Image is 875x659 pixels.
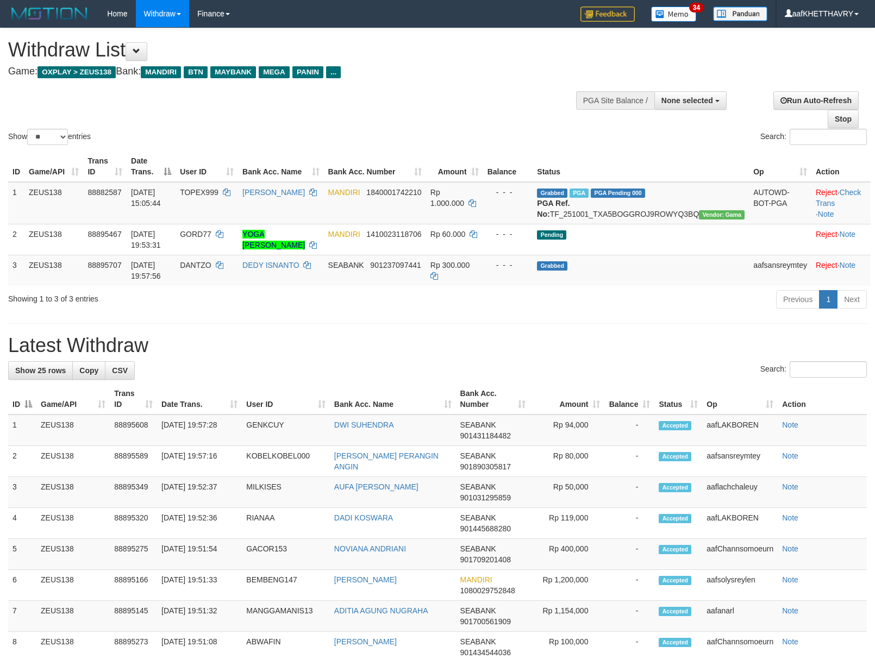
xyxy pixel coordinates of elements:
span: PANIN [292,66,323,78]
td: KOBELKOBEL000 [242,446,329,477]
th: Bank Acc. Name: activate to sort column ascending [330,384,456,415]
th: Amount: activate to sort column ascending [530,384,604,415]
td: ZEUS138 [36,415,110,446]
a: 1 [819,290,837,309]
div: Showing 1 to 3 of 3 entries [8,289,357,304]
td: [DATE] 19:51:32 [157,601,242,632]
span: Accepted [659,421,691,430]
a: NOVIANA ANDRIANI [334,544,406,553]
a: Check Trans [816,188,861,208]
span: GORD77 [180,230,211,239]
td: - [604,601,654,632]
a: DWI SUHENDRA [334,420,394,429]
td: aafsansreymtey [749,255,811,286]
select: Showentries [27,129,68,145]
span: Accepted [659,638,691,647]
td: Rp 119,000 [530,508,604,539]
span: Show 25 rows [15,366,66,375]
td: aafsolysreylen [702,570,778,601]
span: OXPLAY > ZEUS138 [37,66,116,78]
td: - [604,446,654,477]
span: Copy 901700561909 to clipboard [460,617,511,626]
td: - [604,539,654,570]
th: Op: activate to sort column ascending [749,151,811,182]
td: aafLAKBOREN [702,508,778,539]
span: None selected [661,96,713,105]
th: Amount: activate to sort column ascending [426,151,483,182]
td: ZEUS138 [24,182,83,224]
div: - - - [487,260,529,271]
th: Date Trans.: activate to sort column descending [127,151,176,182]
td: 4 [8,508,36,539]
td: 1 [8,415,36,446]
span: Grabbed [537,189,567,198]
label: Search: [760,129,867,145]
td: 88895275 [110,539,157,570]
th: ID: activate to sort column descending [8,384,36,415]
td: [DATE] 19:51:33 [157,570,242,601]
a: Note [782,451,798,460]
a: Note [782,544,798,553]
span: SEABANK [328,261,364,269]
th: Balance [483,151,533,182]
td: ZEUS138 [36,570,110,601]
img: MOTION_logo.png [8,5,91,22]
td: 3 [8,255,24,286]
span: MAYBANK [210,66,256,78]
td: Rp 94,000 [530,415,604,446]
span: Grabbed [537,261,567,271]
a: Note [782,420,798,429]
td: 5 [8,539,36,570]
th: Bank Acc. Number: activate to sort column ascending [456,384,530,415]
a: DEDY ISNANTO [242,261,299,269]
span: SEABANK [460,482,496,491]
span: [DATE] 15:05:44 [131,188,161,208]
td: TF_251001_TXA5BOGGROJ9ROWYQ3BQ [533,182,749,224]
span: 88895707 [87,261,121,269]
span: Rp 60.000 [430,230,466,239]
th: Date Trans.: activate to sort column ascending [157,384,242,415]
th: ID [8,151,24,182]
h1: Latest Withdraw [8,335,867,356]
td: ZEUS138 [36,477,110,508]
td: RIANAA [242,508,329,539]
span: Rp 1.000.000 [430,188,464,208]
span: MANDIRI [328,230,360,239]
a: ADITIA AGUNG NUGRAHA [334,606,428,615]
span: SEABANK [460,513,496,522]
th: User ID: activate to sort column ascending [176,151,238,182]
td: aafanarl [702,601,778,632]
span: SEABANK [460,544,496,553]
a: YOGA [PERSON_NAME] [242,230,305,249]
th: User ID: activate to sort column ascending [242,384,329,415]
td: 3 [8,477,36,508]
td: - [604,508,654,539]
span: [DATE] 19:57:56 [131,261,161,280]
a: Run Auto-Refresh [773,91,859,110]
span: CSV [112,366,128,375]
span: SEABANK [460,637,496,646]
span: Accepted [659,483,691,492]
span: PGA Pending [591,189,645,198]
span: Accepted [659,545,691,554]
td: [DATE] 19:52:37 [157,477,242,508]
span: Accepted [659,514,691,523]
th: Game/API: activate to sort column ascending [36,384,110,415]
td: 88895320 [110,508,157,539]
b: PGA Ref. No: [537,199,570,218]
a: Reject [816,230,837,239]
a: Reject [816,188,837,197]
span: SEABANK [460,420,496,429]
td: 88895589 [110,446,157,477]
a: Stop [828,110,859,128]
span: Copy 1840001742210 to clipboard [366,188,421,197]
td: [DATE] 19:52:36 [157,508,242,539]
th: Action [778,384,867,415]
span: Copy 1080029752848 to clipboard [460,586,515,595]
span: Copy 901434544036 to clipboard [460,648,511,657]
input: Search: [790,129,867,145]
th: Status [533,151,749,182]
td: ZEUS138 [24,224,83,255]
span: [DATE] 19:53:31 [131,230,161,249]
a: Reject [816,261,837,269]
